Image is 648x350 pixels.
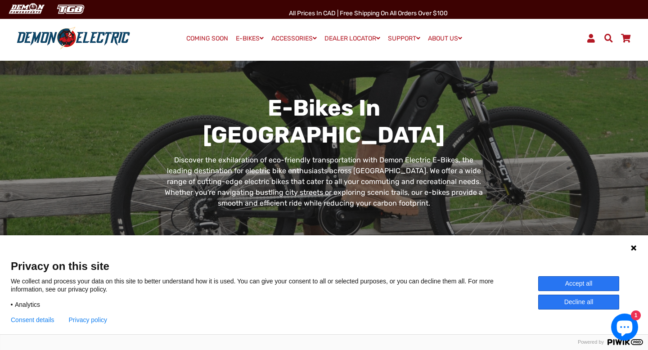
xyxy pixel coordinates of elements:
[268,32,320,45] a: ACCESSORIES
[608,314,641,343] inbox-online-store-chat: Shopify online store chat
[15,301,40,309] span: Analytics
[385,32,423,45] a: SUPPORT
[165,156,483,207] span: Discover the exhilaration of eco-friendly transportation with Demon Electric E-Bikes, the leading...
[183,32,231,45] a: COMING SOON
[163,94,486,148] h1: E-Bikes in [GEOGRAPHIC_DATA]
[538,295,619,310] button: Decline all
[538,276,619,291] button: Accept all
[233,32,267,45] a: E-BIKES
[425,32,465,45] a: ABOUT US
[69,316,108,323] a: Privacy policy
[289,9,448,17] span: All Prices in CAD | Free shipping on all orders over $100
[13,27,133,50] img: Demon Electric logo
[321,32,383,45] a: DEALER LOCATOR
[11,260,637,273] span: Privacy on this site
[11,316,54,323] button: Consent details
[52,2,89,17] img: TGB Canada
[4,2,48,17] img: Demon Electric
[11,277,538,293] p: We collect and process your data on this site to better understand how it is used. You can give y...
[574,339,607,345] span: Powered by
